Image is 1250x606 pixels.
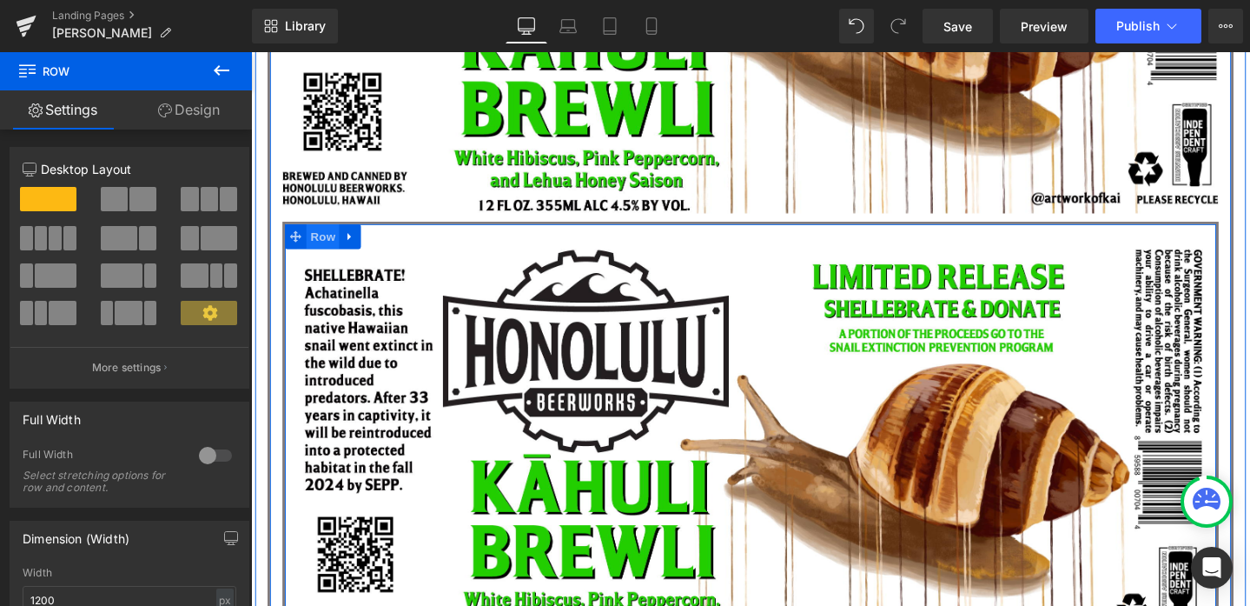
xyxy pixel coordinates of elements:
[23,567,236,579] div: Width
[839,9,874,43] button: Undo
[1021,17,1068,36] span: Preview
[23,448,182,466] div: Full Width
[23,403,81,427] div: Full Width
[943,17,972,36] span: Save
[23,160,236,178] p: Desktop Layout
[10,347,248,388] button: More settings
[1095,9,1201,43] button: Publish
[92,360,162,376] p: More settings
[252,9,338,43] a: New Library
[23,522,129,546] div: Dimension (Width)
[126,90,252,130] a: Design
[881,9,916,43] button: Redo
[1191,547,1233,589] div: Open Intercom Messenger
[23,469,179,494] div: Select stretching options for row and content.
[285,18,326,34] span: Library
[1208,9,1243,43] button: More
[93,181,116,207] a: Expand / Collapse
[58,181,93,207] span: Row
[547,9,589,43] a: Laptop
[631,9,672,43] a: Mobile
[52,9,252,23] a: Landing Pages
[52,26,152,40] span: [PERSON_NAME]
[506,9,547,43] a: Desktop
[1116,19,1160,33] span: Publish
[1000,9,1088,43] a: Preview
[17,52,191,90] span: Row
[589,9,631,43] a: Tablet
